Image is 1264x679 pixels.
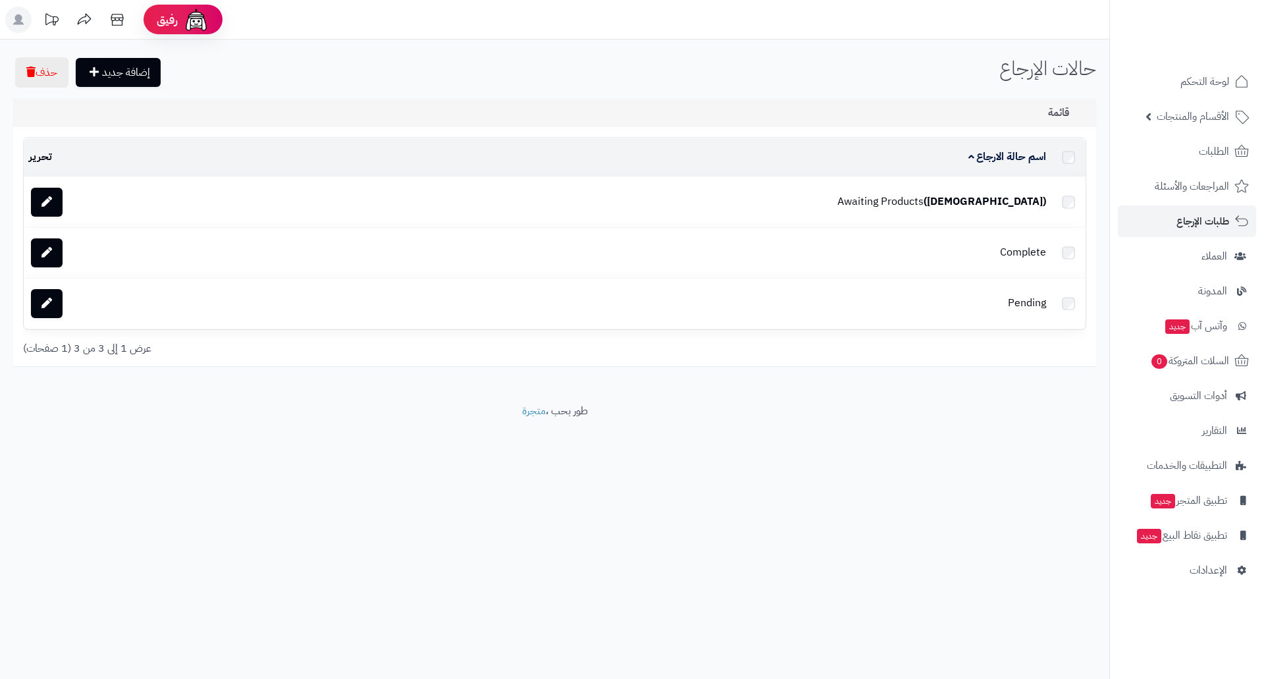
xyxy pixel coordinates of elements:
[1118,450,1256,481] a: التطبيقات والخدمات
[1118,380,1256,412] a: أدوات التسويق
[1147,456,1227,475] span: التطبيقات والخدمات
[1155,177,1229,196] span: المراجعات والأسئلة
[1164,317,1227,335] span: وآتس آب
[1150,352,1229,370] span: السلات المتروكة
[1137,529,1161,543] span: جديد
[24,138,202,177] td: تحرير
[1170,387,1227,405] span: أدوات التسويق
[1201,247,1227,265] span: العملاء
[1190,561,1227,580] span: الإعدادات
[1180,72,1229,91] span: لوحة التحكم
[202,228,1051,278] td: Complete
[1149,491,1227,510] span: تطبيق المتجر
[13,341,555,356] div: عرض 1 إلى 3 من 3 (1 صفحات)
[1118,555,1256,586] a: الإعدادات
[76,58,161,87] a: إضافة جديد
[1118,205,1256,237] a: طلبات الإرجاع
[1157,107,1229,126] span: الأقسام والمنتجات
[968,149,1047,165] a: اسم حالة الارجاع
[1118,136,1256,167] a: الطلبات
[1165,319,1190,334] span: جديد
[15,57,68,88] button: حذف
[1199,142,1229,161] span: الطلبات
[35,7,68,36] a: تحديثات المنصة
[183,7,209,33] img: ai-face.png
[1118,310,1256,342] a: وآتس آبجديد
[1136,526,1227,545] span: تطبيق نقاط البيع
[1118,240,1256,272] a: العملاء
[1202,421,1227,440] span: التقارير
[1151,354,1167,369] span: 0
[202,279,1051,329] td: Pending
[202,177,1051,227] td: Awaiting Products
[1048,107,1086,119] h3: قائمة
[522,403,546,419] a: متجرة
[1118,485,1256,516] a: تطبيق المتجرجديد
[1118,415,1256,447] a: التقارير
[1198,282,1227,300] span: المدونة
[999,57,1096,79] h1: حالات الإرجاع
[1118,345,1256,377] a: السلات المتروكة0
[1176,212,1229,231] span: طلبات الإرجاع
[157,12,178,28] span: رفيق
[924,194,1046,209] b: ([DEMOGRAPHIC_DATA])
[1118,275,1256,307] a: المدونة
[1118,520,1256,551] a: تطبيق نقاط البيعجديد
[1118,66,1256,97] a: لوحة التحكم
[1151,494,1175,508] span: جديد
[1118,171,1256,202] a: المراجعات والأسئلة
